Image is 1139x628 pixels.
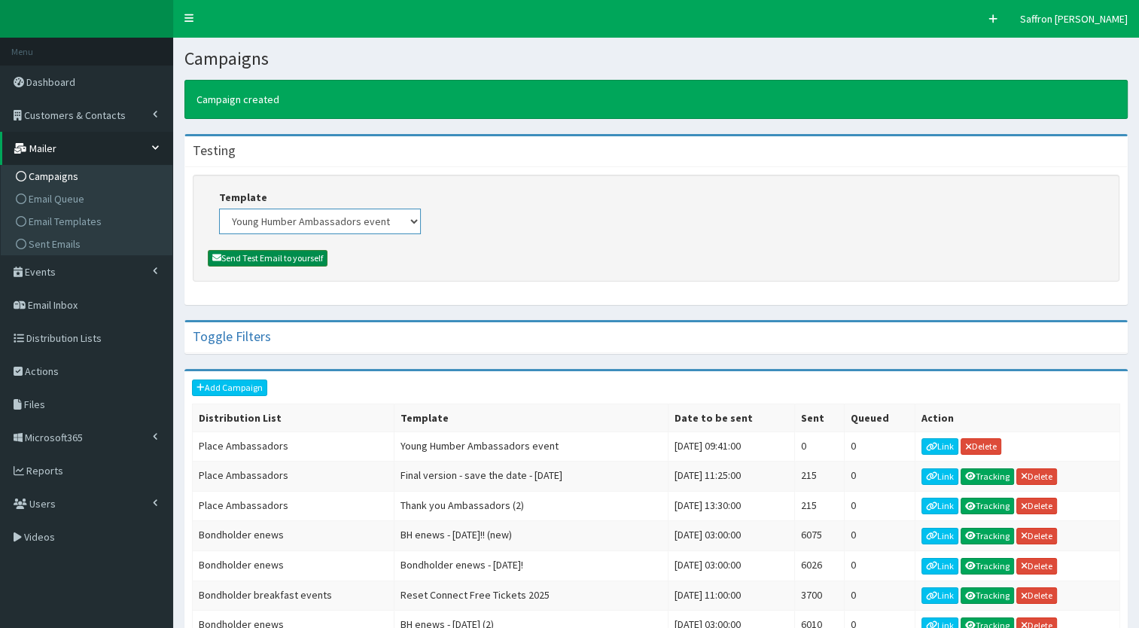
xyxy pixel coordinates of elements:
th: Distribution List [193,404,394,431]
td: 215 [794,462,844,492]
a: Delete [1016,528,1057,544]
a: Link [921,558,958,575]
td: 3700 [794,581,844,611]
td: [DATE] 13:30:00 [668,491,794,521]
span: Reports [26,464,63,477]
td: Young Humber Ambassadors event [394,431,668,462]
a: Email Queue [5,187,172,210]
a: Delete [1016,498,1057,514]
span: Actions [25,364,59,378]
th: Sent [794,404,844,431]
th: Date to be sent [668,404,794,431]
a: Link [921,438,958,455]
span: Events [25,265,56,279]
td: 0 [845,521,915,551]
a: Delete [1016,558,1057,575]
a: Link [921,498,958,514]
span: Email Inbox [28,298,78,312]
td: Place Ambassadors [193,491,394,521]
td: 0 [845,462,915,492]
a: Delete [1016,587,1057,604]
td: [DATE] 09:41:00 [668,431,794,462]
span: Distribution Lists [26,331,102,345]
a: Link [921,528,958,544]
td: Bondholder enews [193,521,394,551]
td: Reset Connect Free Tickets 2025 [394,581,668,611]
td: 0 [845,431,915,462]
td: Bondholder breakfast events [193,581,394,611]
a: Tracking [961,558,1014,575]
span: Customers & Contacts [24,108,126,122]
a: Link [921,468,958,485]
span: Files [24,398,45,411]
span: Dashboard [26,75,75,89]
a: Toggle Filters [193,328,271,345]
th: Action [915,404,1120,431]
a: Sent Emails [5,233,172,255]
span: Campaigns [29,169,78,183]
label: Template [219,190,267,205]
td: Bondholder enews [193,550,394,581]
td: 0 [794,431,844,462]
h1: Campaigns [184,49,1128,69]
span: Users [29,497,56,511]
td: 0 [845,491,915,521]
a: Link [921,587,958,604]
span: Videos [24,530,55,544]
td: Final version - save the date - [DATE] [394,462,668,492]
th: Queued [845,404,915,431]
span: Saffron [PERSON_NAME] [1020,12,1128,26]
span: Mailer [29,142,56,155]
td: BH enews - [DATE]!! (new) [394,521,668,551]
td: 6075 [794,521,844,551]
a: Email Templates [5,210,172,233]
a: Tracking [961,587,1014,604]
td: Bondholder enews - [DATE]! [394,550,668,581]
td: 0 [845,581,915,611]
td: Place Ambassadors [193,431,394,462]
button: Send Test Email to yourself [208,250,327,267]
a: Delete [1016,468,1057,485]
td: [DATE] 11:25:00 [668,462,794,492]
td: 215 [794,491,844,521]
td: [DATE] 03:00:00 [668,550,794,581]
td: 6026 [794,550,844,581]
a: Tracking [961,498,1014,514]
a: Add Campaign [192,380,267,396]
a: Tracking [961,468,1014,485]
td: Thank you Ambassadors (2) [394,491,668,521]
td: [DATE] 11:00:00 [668,581,794,611]
a: Tracking [961,528,1014,544]
a: Campaigns [5,165,172,187]
span: Email Templates [29,215,102,228]
td: 0 [845,550,915,581]
span: Microsoft365 [25,431,83,444]
span: Sent Emails [29,237,81,251]
span: Email Queue [29,192,84,206]
h4: Testing [193,144,236,157]
th: Template [394,404,668,431]
td: [DATE] 03:00:00 [668,521,794,551]
a: Delete [961,438,1001,455]
td: Place Ambassadors [193,462,394,492]
div: Campaign created [184,80,1128,119]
